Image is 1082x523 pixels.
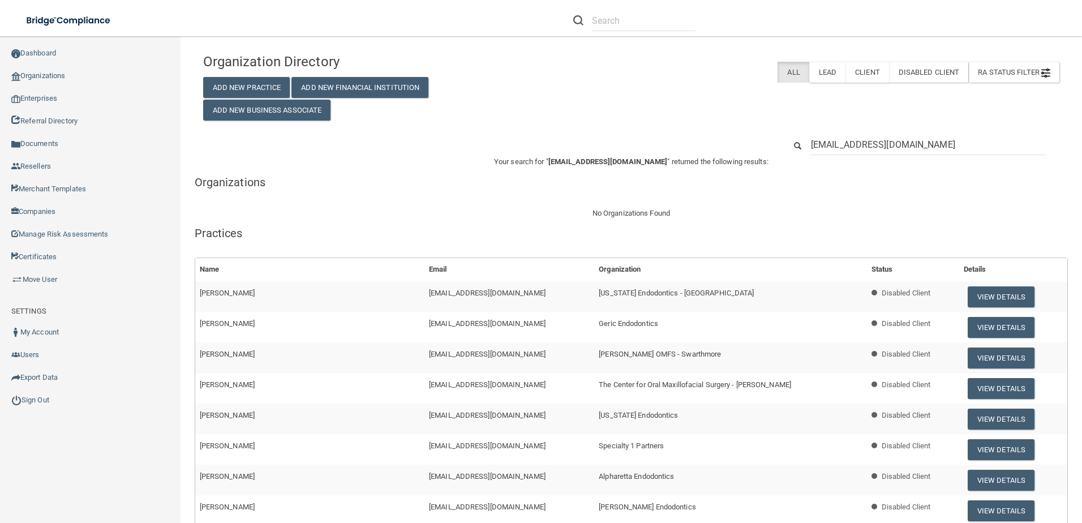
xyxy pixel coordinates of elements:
[429,289,546,297] span: [EMAIL_ADDRESS][DOMAIN_NAME]
[968,500,1034,521] button: View Details
[599,441,664,450] span: Specialty 1 Partners
[203,77,290,98] button: Add New Practice
[195,176,1068,188] h5: Organizations
[11,395,22,405] img: ic_power_dark.7ecde6b1.png
[200,350,255,358] span: [PERSON_NAME]
[429,441,546,450] span: [EMAIL_ADDRESS][DOMAIN_NAME]
[11,140,20,149] img: icon-documents.8dae5593.png
[429,472,546,481] span: [EMAIL_ADDRESS][DOMAIN_NAME]
[882,378,931,392] p: Disabled Client
[811,134,1045,155] input: Search
[778,62,809,83] label: All
[424,258,594,281] th: Email
[959,258,1067,281] th: Details
[11,274,23,285] img: briefcase.64adab9b.png
[889,62,969,83] label: Disabled Client
[195,207,1068,220] div: No Organizations Found
[599,380,791,389] span: The Center for Oral Maxillofacial Surgery - [PERSON_NAME]
[882,500,931,514] p: Disabled Client
[599,350,721,358] span: [PERSON_NAME] OMFS - Swarthmore
[867,258,959,281] th: Status
[809,62,845,83] label: Lead
[203,54,477,69] h4: Organization Directory
[429,319,546,328] span: [EMAIL_ADDRESS][DOMAIN_NAME]
[200,319,255,328] span: [PERSON_NAME]
[845,62,889,83] label: Client
[882,348,931,361] p: Disabled Client
[195,227,1068,239] h5: Practices
[203,100,331,121] button: Add New Business Associate
[200,503,255,511] span: [PERSON_NAME]
[882,439,931,453] p: Disabled Client
[200,411,255,419] span: [PERSON_NAME]
[11,350,20,359] img: icon-users.e205127d.png
[968,348,1034,368] button: View Details
[17,9,121,32] img: bridge_compliance_login_screen.278c3ca4.svg
[200,380,255,389] span: [PERSON_NAME]
[11,162,20,171] img: ic_reseller.de258add.png
[978,68,1050,76] span: RA Status Filter
[11,72,20,81] img: organization-icon.f8decf85.png
[592,10,695,31] input: Search
[548,157,668,166] span: [EMAIL_ADDRESS][DOMAIN_NAME]
[429,380,546,389] span: [EMAIL_ADDRESS][DOMAIN_NAME]
[195,155,1068,169] p: Your search for " " returned the following results:
[599,411,678,419] span: [US_STATE] Endodontics
[968,317,1034,338] button: View Details
[200,441,255,450] span: [PERSON_NAME]
[195,258,424,281] th: Name
[11,328,20,337] img: ic_user_dark.df1a06c3.png
[599,503,696,511] span: [PERSON_NAME] Endodontics
[291,77,428,98] button: Add New Financial Institution
[11,49,20,58] img: ic_dashboard_dark.d01f4a41.png
[968,378,1034,399] button: View Details
[429,503,546,511] span: [EMAIL_ADDRESS][DOMAIN_NAME]
[882,286,931,300] p: Disabled Client
[11,95,20,103] img: enterprise.0d942306.png
[968,439,1034,460] button: View Details
[11,305,46,318] label: SETTINGS
[200,289,255,297] span: [PERSON_NAME]
[594,258,866,281] th: Organization
[882,470,931,483] p: Disabled Client
[599,319,658,328] span: Geric Endodontics
[599,472,674,481] span: Alpharetta Endodontics
[968,470,1034,491] button: View Details
[11,373,20,382] img: icon-export.b9366987.png
[882,317,931,331] p: Disabled Client
[882,409,931,422] p: Disabled Client
[429,350,546,358] span: [EMAIL_ADDRESS][DOMAIN_NAME]
[573,15,583,25] img: ic-search.3b580494.png
[968,409,1034,430] button: View Details
[1041,68,1050,78] img: icon-filter@2x.21656d0b.png
[968,286,1034,307] button: View Details
[599,289,754,297] span: [US_STATE] Endodontics - [GEOGRAPHIC_DATA]
[429,411,546,419] span: [EMAIL_ADDRESS][DOMAIN_NAME]
[200,472,255,481] span: [PERSON_NAME]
